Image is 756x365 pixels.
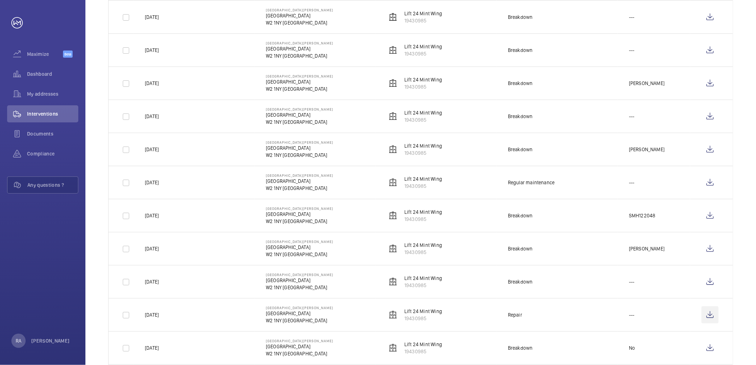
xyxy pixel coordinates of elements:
p: 19430985 [404,315,442,322]
p: Lift 24 Mint Wing [404,43,442,50]
span: Dashboard [27,70,78,78]
p: [DATE] [145,245,159,252]
p: W2 1NY [GEOGRAPHIC_DATA] [266,85,333,92]
div: Breakdown [508,14,533,21]
p: W2 1NY [GEOGRAPHIC_DATA] [266,284,333,291]
p: W2 1NY [GEOGRAPHIC_DATA] [266,152,333,159]
p: --- [629,14,635,21]
img: elevator.svg [389,178,397,187]
p: [GEOGRAPHIC_DATA][PERSON_NAME] [266,41,333,45]
img: elevator.svg [389,244,397,253]
img: elevator.svg [389,46,397,54]
p: [GEOGRAPHIC_DATA] [266,343,333,350]
p: 19430985 [404,149,442,157]
p: [GEOGRAPHIC_DATA] [266,45,333,52]
p: [GEOGRAPHIC_DATA] [266,211,333,218]
p: 19430985 [404,50,442,57]
p: W2 1NY [GEOGRAPHIC_DATA] [266,317,333,324]
p: Lift 24 Mint Wing [404,76,442,83]
p: 19430985 [404,216,442,223]
p: 19430985 [404,83,442,90]
img: elevator.svg [389,112,397,121]
p: 19430985 [404,282,442,289]
img: elevator.svg [389,79,397,88]
p: [DATE] [145,146,159,153]
p: [DATE] [145,311,159,318]
img: elevator.svg [389,344,397,352]
p: --- [629,311,635,318]
div: Breakdown [508,212,533,219]
img: elevator.svg [389,145,397,154]
p: No [629,344,635,351]
div: Breakdown [508,278,533,285]
p: [DATE] [145,14,159,21]
p: [GEOGRAPHIC_DATA] [266,277,333,284]
div: Breakdown [508,344,533,351]
p: [GEOGRAPHIC_DATA] [266,310,333,317]
p: 19430985 [404,116,442,123]
p: 19430985 [404,249,442,256]
p: [DATE] [145,47,159,54]
p: [GEOGRAPHIC_DATA][PERSON_NAME] [266,339,333,343]
div: Breakdown [508,245,533,252]
p: [GEOGRAPHIC_DATA][PERSON_NAME] [266,8,333,12]
p: [GEOGRAPHIC_DATA] [266,244,333,251]
p: --- [629,179,635,186]
span: Any questions ? [27,181,78,189]
p: W2 1NY [GEOGRAPHIC_DATA] [266,118,333,126]
div: Repair [508,311,522,318]
p: [GEOGRAPHIC_DATA][PERSON_NAME] [266,107,333,111]
p: [DATE] [145,344,159,351]
img: elevator.svg [389,277,397,286]
p: Lift 24 Mint Wing [404,308,442,315]
p: [GEOGRAPHIC_DATA] [266,12,333,19]
p: [GEOGRAPHIC_DATA][PERSON_NAME] [266,239,333,244]
p: 19430985 [404,182,442,190]
span: Interventions [27,110,78,117]
p: [GEOGRAPHIC_DATA][PERSON_NAME] [266,306,333,310]
p: Lift 24 Mint Wing [404,275,442,282]
p: Lift 24 Mint Wing [404,341,442,348]
span: My addresses [27,90,78,97]
p: Lift 24 Mint Wing [404,242,442,249]
p: W2 1NY [GEOGRAPHIC_DATA] [266,19,333,26]
p: --- [629,113,635,120]
div: Regular maintenance [508,179,555,186]
p: [GEOGRAPHIC_DATA][PERSON_NAME] [266,140,333,144]
img: elevator.svg [389,311,397,319]
p: Lift 24 Mint Wing [404,175,442,182]
p: [GEOGRAPHIC_DATA] [266,78,333,85]
div: Breakdown [508,146,533,153]
p: W2 1NY [GEOGRAPHIC_DATA] [266,185,333,192]
p: [PERSON_NAME] [31,337,70,344]
p: [PERSON_NAME] [629,146,665,153]
p: [GEOGRAPHIC_DATA] [266,144,333,152]
p: [DATE] [145,278,159,285]
img: elevator.svg [389,13,397,21]
p: Lift 24 Mint Wing [404,142,442,149]
p: W2 1NY [GEOGRAPHIC_DATA] [266,218,333,225]
p: --- [629,278,635,285]
p: [DATE] [145,212,159,219]
p: Lift 24 Mint Wing [404,109,442,116]
p: Lift 24 Mint Wing [404,10,442,17]
p: W2 1NY [GEOGRAPHIC_DATA] [266,350,333,357]
p: [GEOGRAPHIC_DATA] [266,111,333,118]
p: Lift 24 Mint Wing [404,208,442,216]
p: RA [16,337,21,344]
p: 19430985 [404,17,442,24]
p: [DATE] [145,179,159,186]
p: [GEOGRAPHIC_DATA][PERSON_NAME] [266,273,333,277]
span: Compliance [27,150,78,157]
div: Breakdown [508,47,533,54]
p: [GEOGRAPHIC_DATA] [266,178,333,185]
img: elevator.svg [389,211,397,220]
p: [GEOGRAPHIC_DATA][PERSON_NAME] [266,74,333,78]
div: Breakdown [508,80,533,87]
p: [GEOGRAPHIC_DATA][PERSON_NAME] [266,173,333,178]
p: --- [629,47,635,54]
p: [DATE] [145,113,159,120]
p: W2 1NY [GEOGRAPHIC_DATA] [266,52,333,59]
p: 19430985 [404,348,442,355]
p: SMH122048 [629,212,656,219]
